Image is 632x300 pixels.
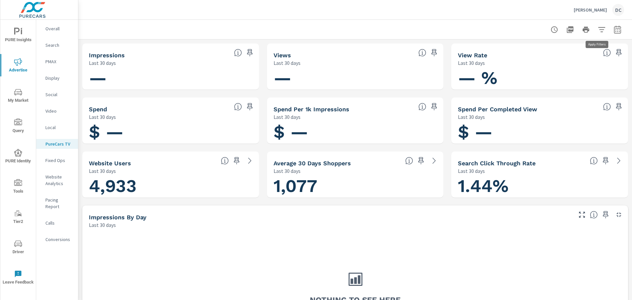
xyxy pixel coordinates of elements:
div: Search [36,40,78,50]
div: nav menu [0,20,36,292]
button: Make Fullscreen [577,209,587,220]
div: Pacing Report [36,195,78,211]
div: PMAX [36,57,78,67]
p: Last 30 days [274,113,301,121]
div: Overall [36,24,78,34]
div: Social [36,90,78,99]
h5: Impressions by Day [89,214,146,221]
p: Last 30 days [274,167,301,175]
span: The number of impressions, broken down by the day of the week they occurred. [590,211,598,219]
h1: $ — [89,121,252,143]
span: Number of times your connected TV ad was presented to a user. [Source: This data is provided by t... [234,49,242,57]
button: Minimize Widget [614,209,624,220]
div: Fixed Ops [36,155,78,165]
h1: — [89,67,252,89]
h1: 1.44% [458,175,621,197]
p: Social [45,91,73,98]
span: Save this to your personalized report [429,101,439,112]
span: Tools [2,179,34,195]
h5: Spend [89,106,107,113]
p: Last 30 days [89,167,116,175]
div: Local [36,123,78,132]
a: See more details in report [245,155,255,166]
span: Unique website visitors over the selected time period. [Source: Website Analytics] [221,157,229,165]
h5: Impressions [89,52,125,59]
p: Video [45,108,73,114]
p: Last 30 days [89,221,116,229]
p: Display [45,75,73,81]
div: Calls [36,218,78,228]
p: Overall [45,25,73,32]
h1: 4,933 [89,175,252,197]
h5: View Rate [458,52,487,59]
button: "Export Report to PDF" [564,23,577,36]
span: A rolling 30 day total of daily Shoppers on the dealership website, averaged over the selected da... [405,157,413,165]
div: Display [36,73,78,83]
span: Save this to your personalized report [429,47,439,58]
p: Conversions [45,236,73,243]
span: Percentage of users who viewed your campaigns who clicked through to your website. For example, i... [590,157,598,165]
h5: Search Click Through Rate [458,160,536,167]
span: Save this to your personalized report [416,155,426,166]
span: Cost of your connected TV ad campaigns. [Source: This data is provided by the video advertising p... [234,103,242,111]
span: Percentage of Impressions where the ad was viewed completely. “Impressions” divided by “Views”. [... [603,49,611,57]
div: Website Analytics [36,172,78,188]
span: Leave Feedback [2,270,34,286]
h1: $ — [274,121,437,143]
p: PMAX [45,58,73,65]
h5: Website Users [89,160,131,167]
p: Fixed Ops [45,157,73,164]
p: Last 30 days [89,59,116,67]
span: Save this to your personalized report [614,47,624,58]
button: Print Report [579,23,592,36]
span: Tier2 [2,209,34,226]
span: Save this to your personalized report [600,155,611,166]
p: PureCars TV [45,141,73,147]
div: Conversions [36,234,78,244]
h5: Views [274,52,291,59]
span: PURE Insights [2,28,34,44]
div: DC [612,4,624,16]
div: Video [36,106,78,116]
p: Last 30 days [458,167,485,175]
p: Last 30 days [274,59,301,67]
p: Pacing Report [45,197,73,210]
h5: Spend Per 1k Impressions [274,106,349,113]
p: Local [45,124,73,131]
span: Advertise [2,58,34,74]
span: Query [2,119,34,135]
a: See more details in report [429,155,439,166]
span: Total spend per 1,000 impressions. [Source: This data is provided by the video advertising platform] [418,103,426,111]
p: [PERSON_NAME] [574,7,607,13]
h1: $ — [458,121,621,143]
p: Website Analytics [45,174,73,187]
h5: Spend Per Completed View [458,106,537,113]
span: Save this to your personalized report [614,101,624,112]
p: Search [45,42,73,48]
p: Last 30 days [458,113,485,121]
span: Save this to your personalized report [231,155,242,166]
span: Number of times your connected TV ad was viewed completely by a user. [Source: This data is provi... [418,49,426,57]
span: My Market [2,88,34,104]
span: Save this to your personalized report [600,209,611,220]
h1: 1,077 [274,175,437,197]
span: Save this to your personalized report [245,101,255,112]
a: See more details in report [614,155,624,166]
button: Select Date Range [611,23,624,36]
h1: — [274,67,437,89]
span: Driver [2,240,34,256]
div: PureCars TV [36,139,78,149]
span: PURE Identity [2,149,34,165]
h5: Average 30 Days Shoppers [274,160,351,167]
h1: — % [458,67,621,89]
p: Last 30 days [89,113,116,121]
span: Save this to your personalized report [245,47,255,58]
p: Calls [45,220,73,226]
span: Total spend per 1,000 impressions. [Source: This data is provided by the video advertising platform] [603,103,611,111]
p: Last 30 days [458,59,485,67]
